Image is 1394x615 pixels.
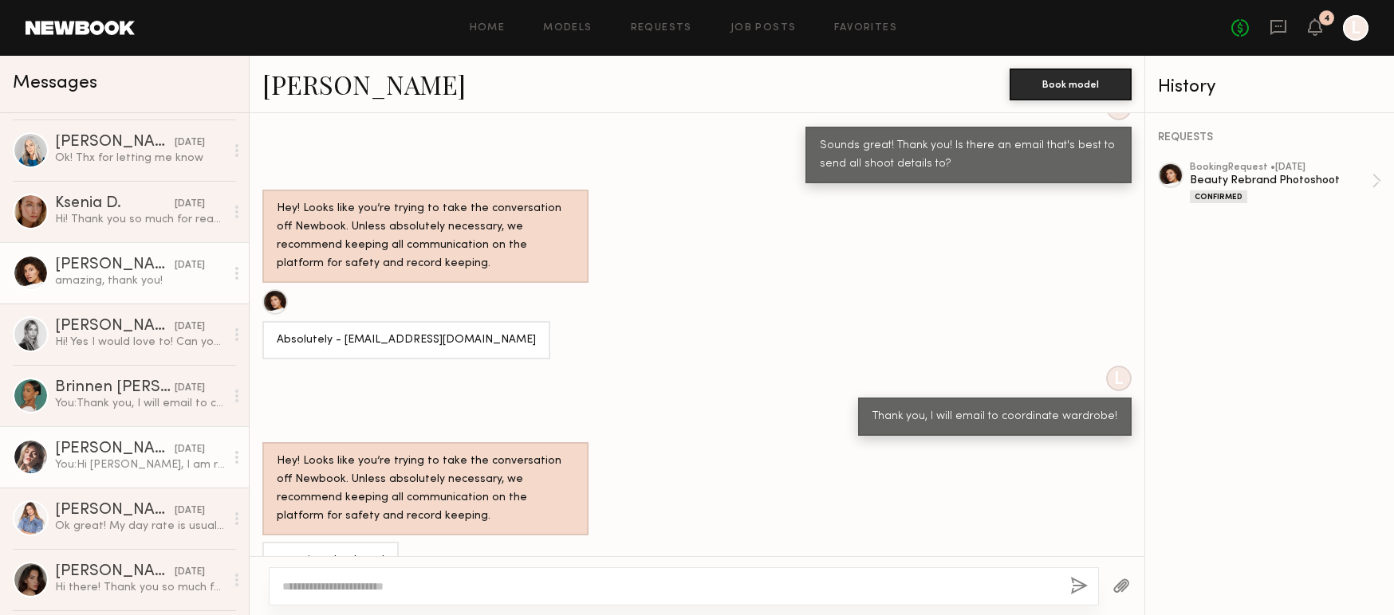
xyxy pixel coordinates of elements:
div: [DATE] [175,565,205,580]
div: Sounds great! Thank you! Is there an email that's best to send all shoot details to? [820,137,1117,174]
div: [PERSON_NAME] [55,257,175,273]
div: Confirmed [1190,190,1247,203]
div: Hi there! Thank you so much for your interest! I am available [DATE]. What is the rate for this p... [55,580,225,595]
div: [DATE] [175,503,205,519]
div: [DATE] [175,135,205,151]
a: Home [470,23,506,33]
a: Job Posts [730,23,797,33]
div: 4 [1324,14,1330,23]
span: Messages [13,74,97,92]
div: Thank you, I will email to coordinate wardrobe! [872,408,1117,426]
a: Favorites [834,23,897,33]
a: bookingRequest •[DATE]Beauty Rebrand PhotoshootConfirmed [1190,163,1381,203]
div: REQUESTS [1158,132,1381,143]
div: You: Thank you, I will email to coordinate wardrobe [55,396,225,411]
div: amazing, thank you! [277,552,384,570]
div: Brinnen [PERSON_NAME] [55,380,175,396]
div: [DATE] [175,381,205,396]
div: History [1158,78,1381,96]
div: [DATE] [175,319,205,335]
div: [PERSON_NAME] [55,319,175,335]
div: Ok great! My day rate is usually double, I realized I applied at the rate advertised. I would lov... [55,519,225,534]
div: [DATE] [175,258,205,273]
div: booking Request • [DATE] [1190,163,1372,173]
a: Models [543,23,592,33]
div: Hey! Looks like you’re trying to take the conversation off Newbook. Unless absolutely necessary, ... [277,452,574,526]
div: [PERSON_NAME] [55,503,175,519]
div: [PERSON_NAME] [55,441,175,457]
div: Ksenia D. [55,196,175,212]
a: L [1343,15,1368,41]
div: Absolutely - [EMAIL_ADDRESS][DOMAIN_NAME] [277,331,536,350]
div: [PERSON_NAME] [55,564,175,580]
div: Hi! Thank you so much for reaching out! Unfortunately I’m out of town till [DATE] Best, Ksenia [55,212,225,227]
button: Book model [1010,69,1132,100]
div: Beauty Rebrand Photoshoot [1190,173,1372,188]
div: Ok! Thx for letting me know [55,151,225,166]
div: [DATE] [175,197,205,212]
div: [DATE] [175,442,205,457]
a: Requests [631,23,692,33]
div: Hey! Looks like you’re trying to take the conversation off Newbook. Unless absolutely necessary, ... [277,200,574,273]
div: amazing, thank you! [55,273,225,288]
div: [PERSON_NAME] [55,135,175,151]
div: You: Hi [PERSON_NAME], I am running a shoot in [GEOGRAPHIC_DATA] for my beauty brand on [DATE]. A... [55,457,225,472]
div: Hi! Yes I would love to! Can you please share details about hours and rate? Thank you ☺️ [55,335,225,350]
a: [PERSON_NAME] [262,67,466,101]
a: Book model [1010,76,1132,90]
